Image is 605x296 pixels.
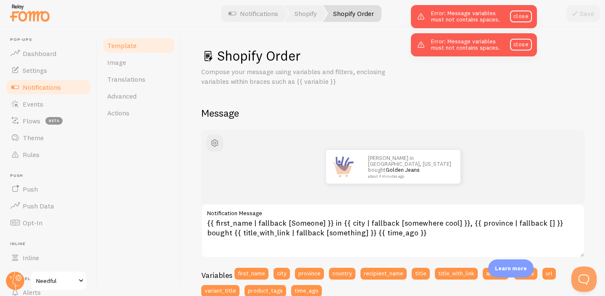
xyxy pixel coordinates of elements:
p: [PERSON_NAME] in [GEOGRAPHIC_DATA], [US_STATE] bought [368,155,452,179]
button: url [542,268,556,280]
span: Translations [107,75,145,83]
div: Error: Message variables must not contains spaces. [411,33,537,56]
span: beta [45,117,63,125]
button: province [295,268,324,280]
span: Push Data [23,202,54,210]
span: Needful [36,276,76,286]
span: Advanced [107,92,137,100]
small: about 4 minutes ago [368,174,450,179]
iframe: Help Scout Beacon - Open [571,267,597,292]
a: Events [5,96,92,112]
a: Rules [5,146,92,163]
button: amount [483,268,509,280]
a: Flows beta [5,112,92,129]
label: Notification Message [201,204,585,218]
span: Rules [23,150,39,159]
div: Error: Message variables must not contains spaces. [411,5,537,28]
h1: Shopify Order [201,47,585,64]
p: Learn more [495,264,527,272]
button: city [274,268,290,280]
span: Events [23,100,43,108]
span: Theme [23,133,44,142]
span: Inline [23,253,39,262]
a: Translations [102,71,176,88]
a: Advanced [102,88,176,104]
span: Push [23,185,38,193]
a: Actions [102,104,176,121]
a: Golden Jeans [386,166,420,173]
button: country [329,268,355,280]
span: Pop-ups [10,37,92,43]
a: Push [5,181,92,197]
span: Inline [10,241,92,247]
a: Template [102,37,176,54]
p: Compose your message using variables and filters, enclosing variables within braces such as {{ va... [201,67,403,86]
span: Notifications [23,83,61,91]
button: title_with_link [435,268,478,280]
span: Dashboard [23,49,56,58]
span: Opt-In [23,219,42,227]
img: Fomo [326,150,360,184]
img: fomo-relay-logo-orange.svg [9,2,51,24]
span: Push [10,173,92,179]
a: Settings [5,62,92,79]
a: close [510,11,532,22]
a: Dashboard [5,45,92,62]
button: title [412,268,430,280]
a: Theme [5,129,92,146]
span: Settings [23,66,47,75]
span: Flows [23,117,40,125]
div: Learn more [488,259,534,277]
a: Notifications [5,79,92,96]
button: recipient_name [360,268,407,280]
a: Inline [5,249,92,266]
a: close [510,39,532,51]
h3: Variables [201,270,232,280]
span: Actions [107,109,129,117]
a: Image [102,54,176,71]
a: Opt-In [5,214,92,231]
a: Push Data [5,197,92,214]
a: Needful [30,271,87,291]
button: first_name [234,268,268,280]
span: Image [107,58,126,67]
h2: Message [201,107,585,120]
span: Template [107,41,137,50]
